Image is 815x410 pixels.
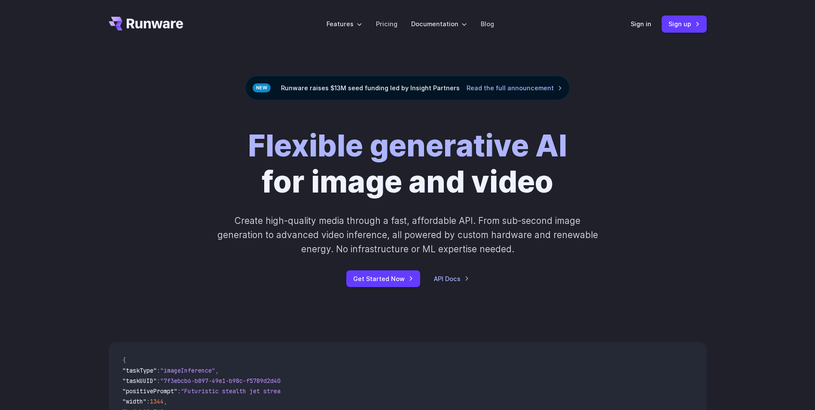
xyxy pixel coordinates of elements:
[157,377,160,385] span: :
[662,15,707,32] a: Sign up
[109,17,183,31] a: Go to /
[122,377,157,385] span: "taskUUID"
[327,19,362,29] label: Features
[160,377,291,385] span: "7f3ebcb6-b897-49e1-b98c-f5789d2d40d7"
[248,127,567,164] strong: Flexible generative AI
[376,19,397,29] a: Pricing
[122,356,126,364] span: {
[177,387,181,395] span: :
[481,19,494,29] a: Blog
[631,19,651,29] a: Sign in
[157,367,160,374] span: :
[467,83,562,93] a: Read the full announcement
[346,270,420,287] a: Get Started Now
[122,367,157,374] span: "taskType"
[245,76,570,100] div: Runware raises $13M seed funding led by Insight Partners
[150,398,164,405] span: 1344
[215,367,219,374] span: ,
[122,398,147,405] span: "width"
[122,387,177,395] span: "positivePrompt"
[434,274,469,284] a: API Docs
[160,367,215,374] span: "imageInference"
[164,398,167,405] span: ,
[216,214,599,257] p: Create high-quality media through a fast, affordable API. From sub-second image generation to adv...
[248,128,567,200] h1: for image and video
[147,398,150,405] span: :
[411,19,467,29] label: Documentation
[181,387,494,395] span: "Futuristic stealth jet streaking through a neon-lit cityscape with glowing purple exhaust"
